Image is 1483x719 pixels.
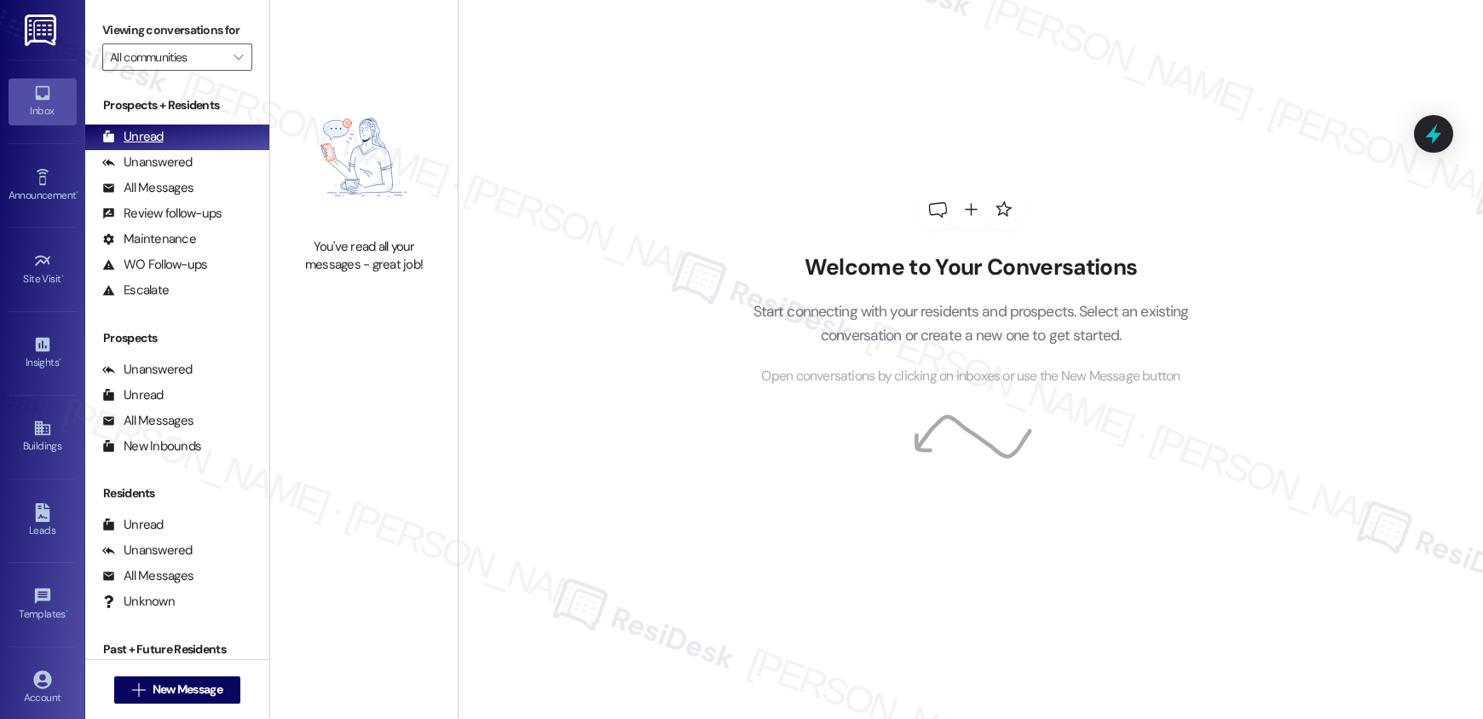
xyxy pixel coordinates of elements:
[102,205,222,223] div: Review follow-ups
[59,354,61,366] span: •
[102,516,164,534] div: Unread
[234,50,243,64] i: 
[153,681,222,699] span: New Message
[132,683,145,697] i: 
[102,281,169,299] div: Escalate
[76,187,78,199] span: •
[61,270,64,282] span: •
[102,412,193,430] div: All Messages
[9,78,77,125] a: Inbox
[85,96,269,114] div: Prospects + Residents
[727,299,1215,348] p: Start connecting with your residents and prospects. Select an existing conversation or create a n...
[102,154,193,171] div: Unanswered
[9,246,77,293] a: Site Visit •
[102,17,252,43] label: Viewing conversations for
[102,438,201,455] div: New Inbounds
[102,386,164,404] div: Unread
[9,665,77,711] a: Account
[66,606,68,618] span: •
[761,366,1180,387] span: Open conversations by clicking on inboxes or use the New Message button
[102,179,193,197] div: All Messages
[25,14,60,46] img: ResiDesk Logo
[85,484,269,502] div: Residents
[85,641,269,658] div: Past + Future Residents
[9,330,77,376] a: Insights •
[102,593,175,611] div: Unknown
[102,256,207,274] div: WO Follow-ups
[289,238,439,275] div: You've read all your messages - great job!
[9,414,77,460] a: Buildings
[85,329,269,347] div: Prospects
[102,567,193,585] div: All Messages
[102,542,193,560] div: Unanswered
[9,582,77,628] a: Templates •
[102,230,196,248] div: Maintenance
[102,128,164,146] div: Unread
[110,43,225,71] input: All communities
[289,85,439,229] img: empty-state
[102,361,193,379] div: Unanswered
[9,498,77,544] a: Leads
[727,254,1215,281] h2: Welcome to Your Conversations
[114,676,240,704] button: New Message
